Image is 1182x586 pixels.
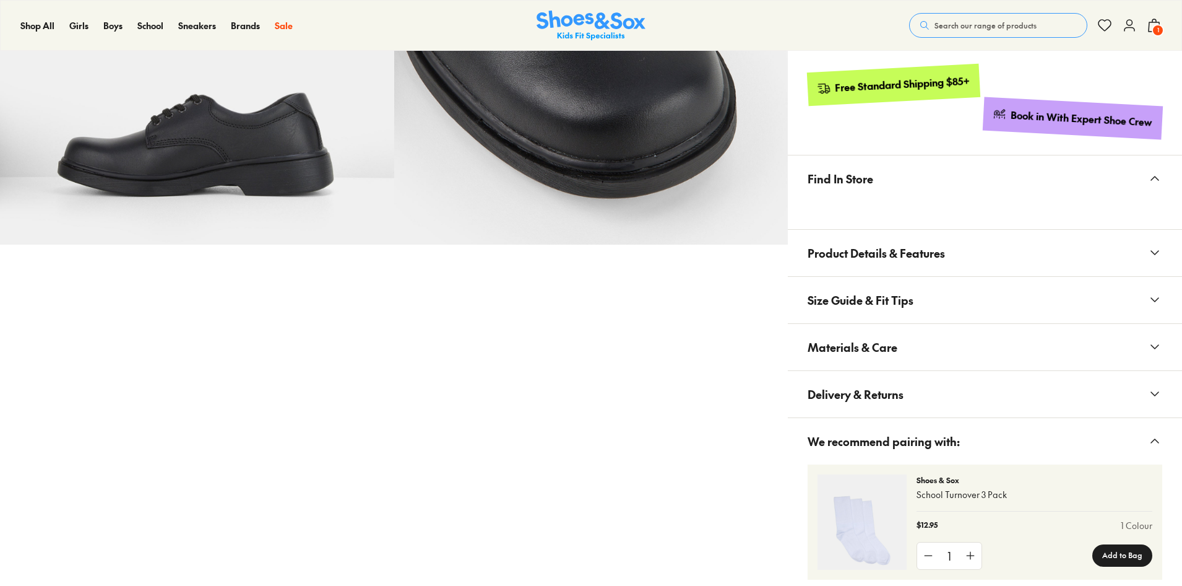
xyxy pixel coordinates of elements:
[1152,24,1164,37] span: 1
[917,488,1152,501] p: School Turnover 3 Pack
[808,235,945,271] span: Product Details & Features
[137,19,163,32] a: School
[983,97,1163,139] a: Book in With Expert Shoe Crew
[807,64,980,106] a: Free Standard Shipping $85+
[788,418,1182,465] button: We recommend pairing with:
[808,423,960,460] span: We recommend pairing with:
[808,160,873,197] span: Find In Store
[939,543,959,569] div: 1
[808,329,897,365] span: Materials & Care
[178,19,216,32] a: Sneakers
[788,371,1182,418] button: Delivery & Returns
[909,13,1087,38] button: Search our range of products
[537,11,645,41] img: SNS_Logo_Responsive.svg
[537,11,645,41] a: Shoes & Sox
[934,20,1037,31] span: Search our range of products
[917,519,938,532] p: $12.95
[1147,12,1162,39] button: 1
[788,155,1182,202] button: Find In Store
[1011,108,1153,129] div: Book in With Expert Shoe Crew
[788,277,1182,323] button: Size Guide & Fit Tips
[817,474,907,570] img: 4-356395_1
[231,19,260,32] a: Brands
[788,230,1182,276] button: Product Details & Features
[808,202,1162,214] iframe: Find in Store
[788,324,1182,370] button: Materials & Care
[275,19,293,32] a: Sale
[808,376,904,413] span: Delivery & Returns
[20,19,54,32] a: Shop All
[69,19,88,32] a: Girls
[103,19,123,32] a: Boys
[1121,519,1152,532] a: 1 Colour
[1092,544,1152,567] button: Add to Bag
[835,74,970,94] div: Free Standard Shipping $85+
[917,474,1152,486] p: Shoes & Sox
[808,282,913,318] span: Size Guide & Fit Tips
